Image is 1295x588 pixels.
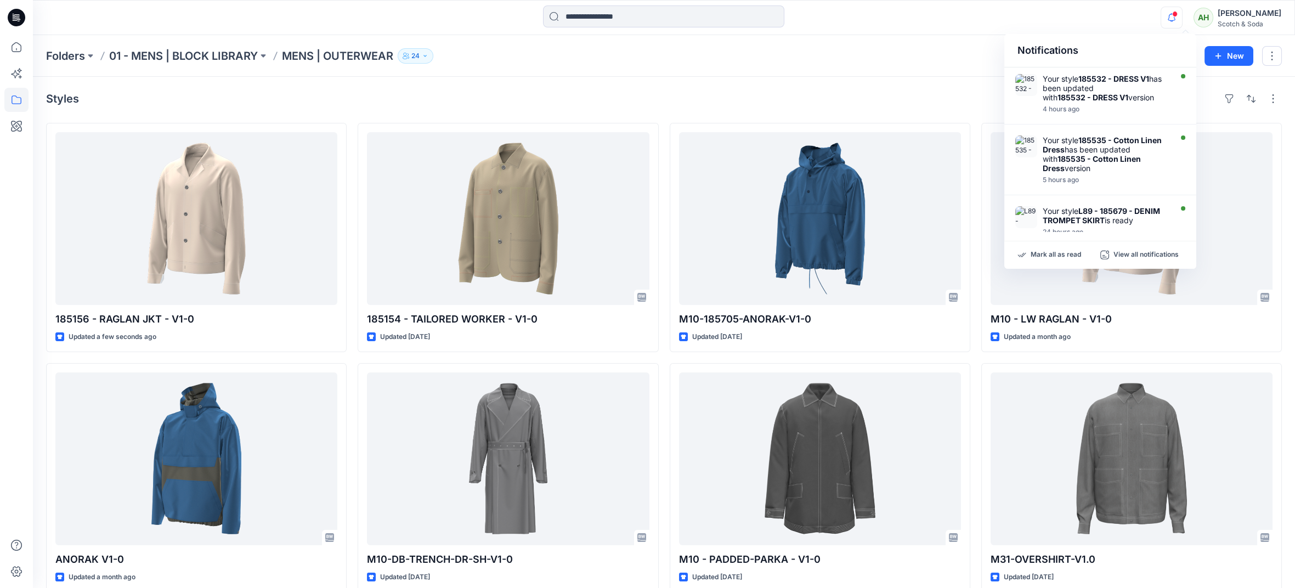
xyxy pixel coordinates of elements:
[1058,93,1128,102] strong: 185532 - DRESS V1
[692,331,742,343] p: Updated [DATE]
[1015,135,1037,157] img: 185535 - Cotton Linen Dress
[1015,206,1037,228] img: L89 - 185679 - DENIM TROMPET SKIRT
[411,50,420,62] p: 24
[109,48,258,64] a: 01 - MENS | BLOCK LIBRARY
[1043,154,1141,173] strong: 185535 - Cotton Linen Dress
[55,552,337,567] p: ANORAK V1-0
[46,48,85,64] a: Folders
[991,312,1273,327] p: M10 - LW RAGLAN - V1-0
[1218,20,1281,28] div: Scotch & Soda
[1043,206,1160,225] strong: L89 - 185679 - DENIM TROMPET SKIRT
[367,372,649,545] a: M10-DB-TRENCH-DR-SH-V1-0
[679,372,961,545] a: M10 - PADDED-PARKA - V1-0
[367,132,649,305] a: 185154 - TAILORED WORKER - V1-0
[692,572,742,583] p: Updated [DATE]
[380,331,430,343] p: Updated [DATE]
[46,92,79,105] h4: Styles
[380,572,430,583] p: Updated [DATE]
[991,132,1273,305] a: M10 - LW RAGLAN - V1-0
[1194,8,1213,27] div: AH
[679,312,961,327] p: M10-185705-ANORAK-V1-0
[1043,176,1169,184] div: Tuesday, October 07, 2025 08:27
[1004,331,1071,343] p: Updated a month ago
[69,331,156,343] p: Updated a few seconds ago
[398,48,433,64] button: 24
[1043,105,1169,113] div: Tuesday, October 07, 2025 09:22
[367,312,649,327] p: 185154 - TAILORED WORKER - V1-0
[367,552,649,567] p: M10-DB-TRENCH-DR-SH-V1-0
[991,372,1273,545] a: M31-OVERSHIRT-V1.0
[1004,34,1196,67] div: Notifications
[1004,572,1054,583] p: Updated [DATE]
[991,552,1273,567] p: M31-OVERSHIRT-V1.0
[1113,250,1179,260] p: View all notifications
[1078,74,1149,83] strong: 185532 - DRESS V1
[1015,74,1037,96] img: 185532 - DRESS V1
[1043,135,1162,154] strong: 185535 - Cotton Linen Dress
[1031,250,1081,260] p: Mark all as read
[55,312,337,327] p: 185156 - RAGLAN JKT - V1-0
[679,552,961,567] p: M10 - PADDED-PARKA - V1-0
[1204,46,1253,66] button: New
[282,48,393,64] p: MENS | OUTERWEAR
[55,372,337,545] a: ANORAK V1-0
[1043,228,1169,236] div: Monday, October 06, 2025 13:24
[1043,74,1169,102] div: Your style has been updated with version
[55,132,337,305] a: 185156 - RAGLAN JKT - V1-0
[69,572,135,583] p: Updated a month ago
[1043,206,1169,225] div: Your style is ready
[1218,7,1281,20] div: [PERSON_NAME]
[679,132,961,305] a: M10-185705-ANORAK-V1-0
[1043,135,1169,173] div: Your style has been updated with version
